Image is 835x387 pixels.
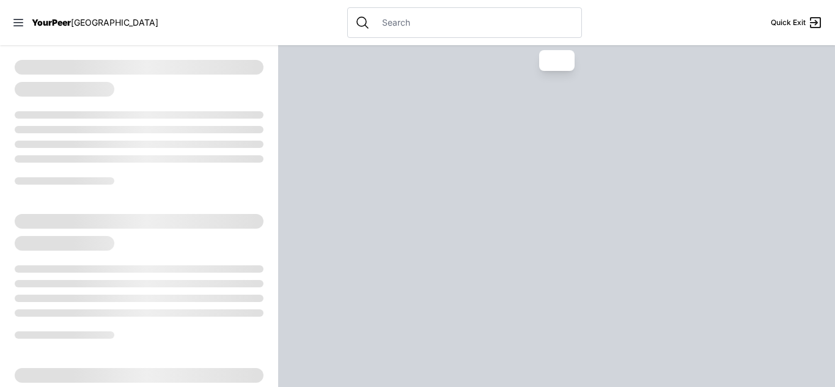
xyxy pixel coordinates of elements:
span: YourPeer [32,17,71,28]
a: YourPeer[GEOGRAPHIC_DATA] [32,19,158,26]
span: [GEOGRAPHIC_DATA] [71,17,158,28]
span: Quick Exit [771,18,806,28]
a: Quick Exit [771,15,823,30]
input: Search [375,17,574,29]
